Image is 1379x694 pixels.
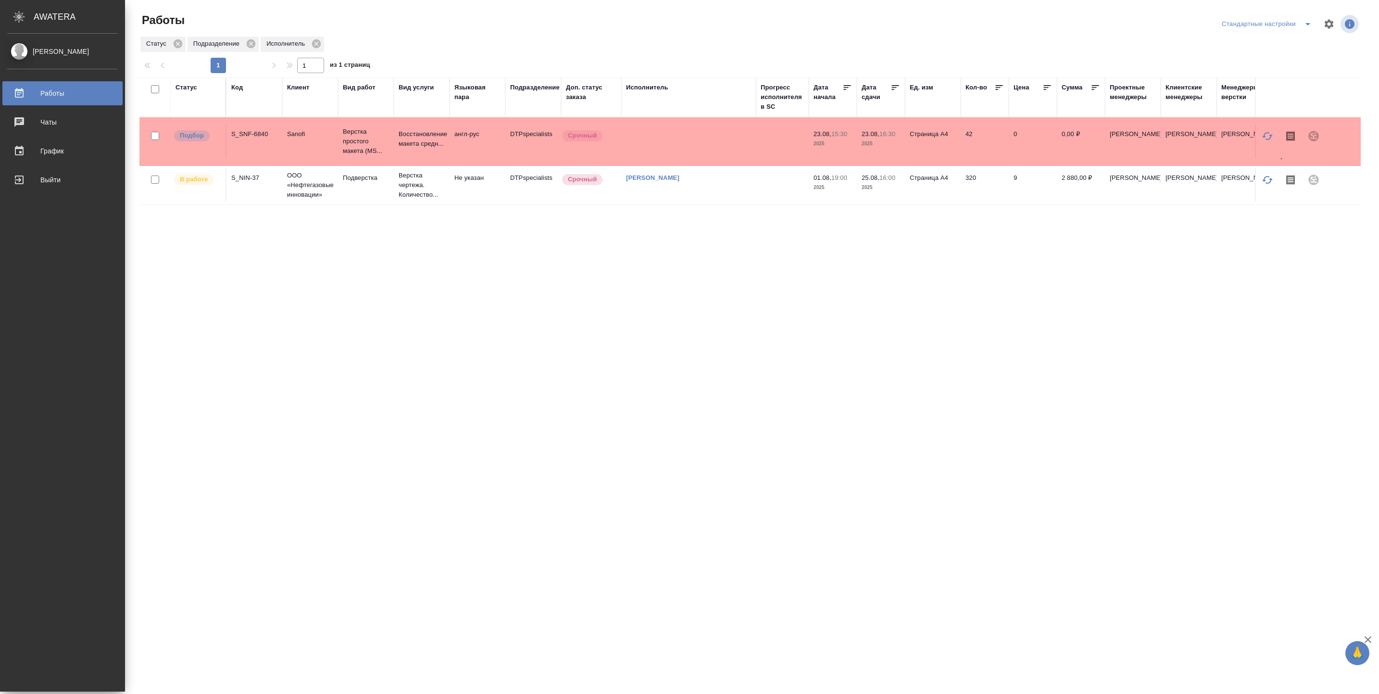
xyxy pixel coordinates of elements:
div: Подразделение [188,37,259,52]
div: Проектные менеджеры [1110,83,1156,102]
td: англ-рус [450,125,505,158]
div: Дата начала [814,83,842,102]
p: Подразделение [193,39,243,49]
td: 9 [1009,168,1057,202]
p: 2025 [862,183,900,192]
div: Проект не привязан [1302,168,1325,191]
p: [PERSON_NAME] [1221,129,1267,139]
div: Сумма [1062,83,1082,92]
a: [PERSON_NAME] [626,174,679,181]
div: Выйти [7,173,118,187]
p: 19:00 [831,174,847,181]
div: График [7,144,118,158]
div: Проект не привязан [1302,125,1325,148]
div: split button [1219,16,1317,32]
div: AWATERA [34,7,125,26]
p: 15:30 [831,130,847,138]
p: подверстка в [DATE] аббревиатуры, ес... [1333,122,1379,161]
div: Цена [1014,83,1029,92]
a: Работы [2,81,123,105]
button: Обновить [1256,168,1279,191]
div: Чаты [7,115,118,129]
p: 16:00 [879,174,895,181]
div: Клиент [287,83,309,92]
p: Статус [146,39,170,49]
button: 🙏 [1345,641,1369,665]
div: Статус [176,83,197,92]
p: Подверстка [343,173,389,183]
div: Вид услуги [399,83,434,92]
div: Менеджеры верстки [1221,83,1267,102]
div: Код [231,83,243,92]
td: [PERSON_NAME] [1105,168,1161,202]
div: Доп. статус заказа [566,83,616,102]
td: DTPspecialists [505,125,561,158]
span: Работы [139,13,185,28]
button: Скопировать мини-бриф [1279,168,1302,191]
td: [PERSON_NAME] [1105,125,1161,158]
p: 23.08, [862,130,879,138]
div: Дата сдачи [862,83,890,102]
td: 42 [961,125,1009,158]
p: 23.08, [814,130,831,138]
p: [PERSON_NAME] [1221,173,1267,183]
div: Вид работ [343,83,376,92]
td: 0,00 ₽ [1057,125,1105,158]
p: Верстка чертежа. Количество... [399,171,445,200]
div: Исполнитель выполняет работу [173,173,221,186]
div: S_SNF-6840 [231,129,277,139]
p: 2025 [862,139,900,149]
p: В работе [180,175,208,184]
p: 16:30 [879,130,895,138]
p: Восстановление макета средн... [399,129,445,149]
div: Работы [7,86,118,101]
div: Языковая пара [454,83,501,102]
td: Не указан [450,168,505,202]
div: [PERSON_NAME] [7,46,118,57]
button: Скопировать мини-бриф [1279,125,1302,148]
p: 25.08, [862,174,879,181]
div: Исполнитель [626,83,668,92]
span: 🙏 [1349,643,1366,663]
div: Можно подбирать исполнителей [173,129,221,142]
td: DTPspecialists [505,168,561,202]
td: 320 [961,168,1009,202]
span: из 1 страниц [330,59,370,73]
p: 2025 [814,139,852,149]
div: S_NIN-37 [231,173,277,183]
p: Подбор [180,131,204,140]
a: График [2,139,123,163]
div: Клиентские менеджеры [1166,83,1212,102]
p: Срочный [568,131,597,140]
p: 01.08, [814,174,831,181]
td: [PERSON_NAME] [1161,168,1216,202]
td: Страница А4 [905,168,961,202]
p: коллеги, срок условный, перевод нужен... [1277,122,1323,161]
td: Страница А4 [905,125,961,158]
div: Статус [140,37,186,52]
td: 2 880,00 ₽ [1057,168,1105,202]
span: Посмотреть информацию [1341,15,1361,33]
td: 0 [1009,125,1057,158]
p: Верстка простого макета (MS... [343,127,389,156]
p: ООО «Нефтегазовые инновации» [287,171,333,200]
div: Кол-во [965,83,987,92]
div: Подразделение [510,83,560,92]
div: Ед. изм [910,83,933,92]
p: Исполнитель [266,39,308,49]
p: Срочный [568,175,597,184]
button: Обновить [1256,125,1279,148]
p: Sanofi [287,129,333,139]
p: 2025 [814,183,852,192]
span: Настроить таблицу [1317,13,1341,36]
a: Выйти [2,168,123,192]
a: Чаты [2,110,123,134]
div: Исполнитель [261,37,324,52]
div: Прогресс исполнителя в SC [761,83,804,112]
td: [PERSON_NAME] [1161,125,1216,158]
